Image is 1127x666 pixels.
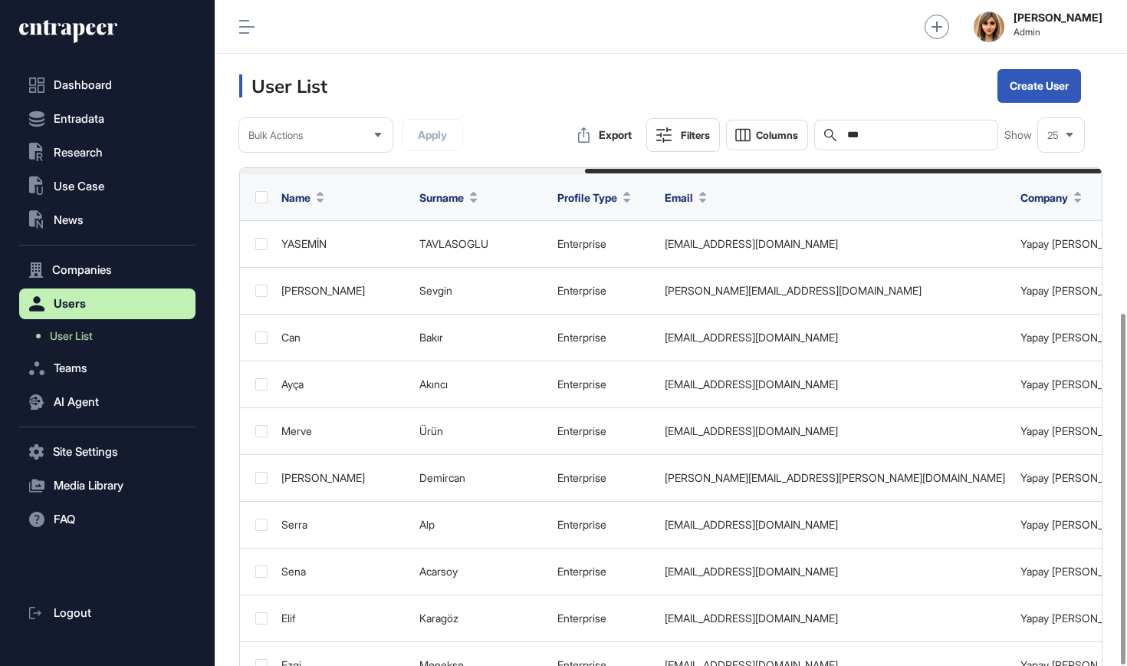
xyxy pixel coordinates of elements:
[281,378,404,391] div: Ayça
[54,396,99,408] span: AI Agent
[281,285,404,297] div: [PERSON_NAME]
[54,113,104,125] span: Entradata
[19,598,195,628] a: Logout
[54,362,87,374] span: Teams
[557,331,649,344] div: enterprise
[54,513,75,526] span: FAQ
[419,425,542,437] div: Ürün
[19,255,195,285] button: Companies
[281,519,404,531] div: Serra
[281,190,324,206] button: Name
[419,190,464,206] span: Surname
[557,472,649,484] div: enterprise
[1014,27,1102,38] span: Admin
[1014,12,1102,24] strong: [PERSON_NAME]
[54,214,84,226] span: News
[681,129,710,141] div: Filters
[54,607,91,619] span: Logout
[19,137,195,168] button: Research
[419,331,542,344] div: Bakır
[1020,190,1082,206] button: Company
[557,378,649,391] div: enterprise
[997,69,1081,103] button: Create User
[1020,190,1068,206] span: Company
[19,437,195,467] button: Site Settings
[419,190,478,206] button: Surname
[557,612,649,625] div: enterprise
[646,118,720,152] button: Filters
[53,446,118,458] span: Site Settings
[665,238,1005,250] div: [EMAIL_ADDRESS][DOMAIN_NAME]
[419,378,542,391] div: Akıncı
[19,470,195,501] button: Media Library
[281,472,404,484] div: [PERSON_NAME]
[54,480,123,492] span: Media Library
[19,104,195,134] button: Entradata
[52,264,112,276] span: Companies
[1047,130,1059,141] span: 25
[756,130,798,141] span: Columns
[54,298,86,310] span: Users
[27,322,195,350] a: User List
[665,190,707,206] button: Email
[281,612,404,625] div: Elif
[557,190,617,206] span: Profile Type
[665,472,1005,484] div: [PERSON_NAME][EMAIL_ADDRESS][PERSON_NAME][DOMAIN_NAME]
[557,565,649,578] div: enterprise
[19,288,195,319] button: Users
[19,504,195,535] button: FAQ
[54,79,112,91] span: Dashboard
[281,331,404,344] div: Can
[665,612,1005,625] div: [EMAIL_ADDRESS][DOMAIN_NAME]
[419,612,542,625] div: Karagöz
[419,238,542,250] div: TAVLASOGLU
[54,180,104,193] span: Use Case
[419,285,542,297] div: Sevgin
[419,565,542,578] div: Acarsoy
[974,12,1004,42] img: admin-avatar
[19,353,195,384] button: Teams
[665,285,1005,297] div: [PERSON_NAME][EMAIL_ADDRESS][DOMAIN_NAME]
[1004,129,1032,141] span: Show
[665,331,1005,344] div: [EMAIL_ADDRESS][DOMAIN_NAME]
[665,190,693,206] span: Email
[248,130,303,141] span: Bulk Actions
[419,519,542,531] div: Alp
[281,238,404,250] div: YASEMİN
[665,519,1005,531] div: [EMAIL_ADDRESS][DOMAIN_NAME]
[281,565,404,578] div: Sena
[557,285,649,297] div: enterprise
[665,378,1005,391] div: [EMAIL_ADDRESS][DOMAIN_NAME]
[557,190,631,206] button: Profile Type
[19,205,195,236] button: News
[419,472,542,484] div: Demircan
[281,425,404,437] div: Merve
[665,565,1005,578] div: [EMAIL_ADDRESS][DOMAIN_NAME]
[50,330,93,342] span: User List
[19,171,195,202] button: Use Case
[557,238,649,250] div: enterprise
[557,519,649,531] div: enterprise
[19,70,195,101] a: Dashboard
[570,120,640,150] button: Export
[726,120,808,150] button: Columns
[19,387,195,417] button: AI Agent
[557,425,649,437] div: enterprise
[665,425,1005,437] div: [EMAIL_ADDRESS][DOMAIN_NAME]
[281,190,310,206] span: Name
[54,147,103,159] span: Research
[239,74,327,97] h3: User List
